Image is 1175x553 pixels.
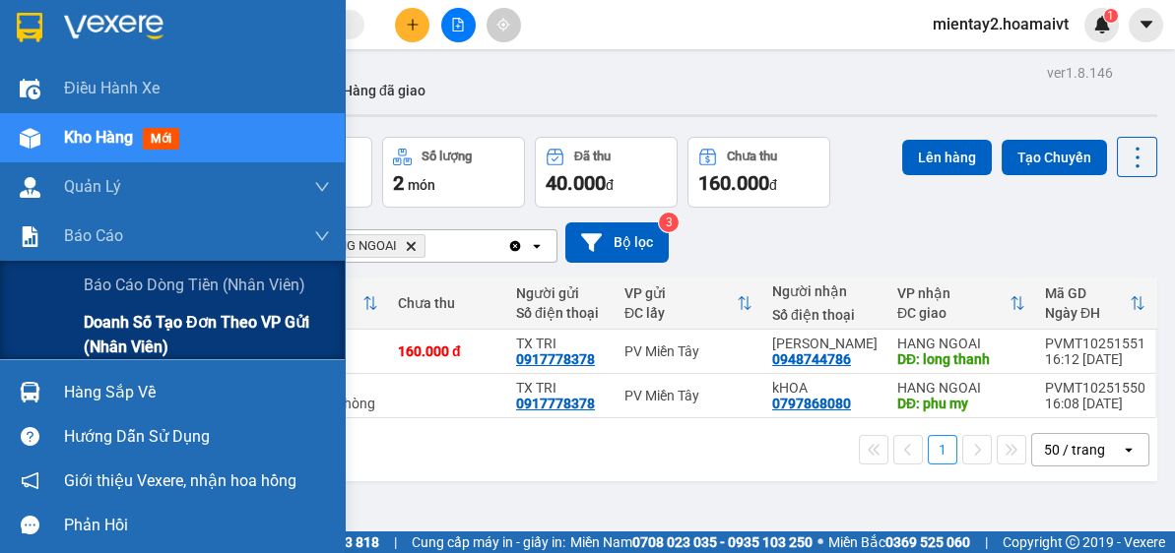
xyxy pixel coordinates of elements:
[574,150,611,163] div: Đã thu
[772,396,851,411] div: 0797868080
[1129,8,1163,42] button: caret-down
[516,336,605,351] div: TX TRI
[828,531,970,553] span: Miền Bắc
[20,177,40,198] img: warehouse-icon
[516,380,605,396] div: TX TRI
[624,343,752,359] div: PV Miền Tây
[64,174,121,199] span: Quản Lý
[687,137,830,208] button: Chưa thu160.000đ
[565,222,669,263] button: Bộ lọc
[1045,351,1145,367] div: 16:12 [DATE]
[64,223,123,248] span: Báo cáo
[615,277,762,330] th: Toggle SortBy
[772,307,878,323] div: Số điện thoại
[21,516,39,534] span: message
[20,128,40,149] img: warehouse-icon
[17,13,42,42] img: logo-vxr
[327,67,441,114] button: Hàng đã giao
[897,396,1025,411] div: DĐ: phu my
[64,511,330,540] div: Phản hồi
[769,177,777,193] span: đ
[606,177,614,193] span: đ
[985,531,988,553] span: |
[20,226,40,247] img: solution-icon
[496,18,510,31] span: aim
[312,234,425,258] span: HANG NGOAI, close by backspace
[429,236,431,256] input: Selected HANG NGOAI.
[772,283,878,299] div: Người nhận
[897,305,1010,321] div: ĐC giao
[1045,285,1130,301] div: Mã GD
[64,468,296,493] span: Giới thiệu Vexere, nhận hoa hồng
[395,8,429,42] button: plus
[20,79,40,99] img: warehouse-icon
[1045,380,1145,396] div: PVMT10251550
[1047,62,1113,84] div: ver 1.8.146
[398,343,496,359] div: 160.000 đ
[84,273,305,297] span: Báo cáo dòng tiền (nhân viên)
[314,228,330,244] span: down
[394,531,397,553] span: |
[1107,9,1114,23] span: 1
[570,531,813,553] span: Miền Nam
[64,76,160,100] span: Điều hành xe
[1104,9,1118,23] sup: 1
[1044,440,1105,460] div: 50 / trang
[917,12,1084,36] span: mientay2.hoamaivt
[1035,277,1155,330] th: Toggle SortBy
[1066,535,1079,549] span: copyright
[928,435,957,464] button: 1
[902,140,992,175] button: Lên hàng
[887,277,1035,330] th: Toggle SortBy
[451,18,465,31] span: file-add
[507,238,523,254] svg: Clear all
[412,531,565,553] span: Cung cấp máy in - giấy in:
[516,305,605,321] div: Số điện thoại
[314,179,330,195] span: down
[1121,442,1137,458] svg: open
[382,137,525,208] button: Số lượng2món
[408,177,435,193] span: món
[21,427,39,446] span: question-circle
[516,351,595,367] div: 0917778378
[624,305,737,321] div: ĐC lấy
[398,295,496,311] div: Chưa thu
[897,380,1025,396] div: HANG NGOAI
[84,310,330,359] span: Doanh số tạo đơn theo VP gửi (nhân viên)
[1093,16,1111,33] img: icon-new-feature
[885,534,970,550] strong: 0369 525 060
[546,171,606,195] span: 40.000
[406,18,420,31] span: plus
[1045,305,1130,321] div: Ngày ĐH
[1138,16,1155,33] span: caret-down
[516,396,595,411] div: 0917778378
[64,128,133,147] span: Kho hàng
[441,8,476,42] button: file-add
[772,380,878,396] div: kHOA
[1045,336,1145,351] div: PVMT10251551
[897,351,1025,367] div: DĐ: long thanh
[659,213,679,232] sup: 3
[624,285,737,301] div: VP gửi
[632,534,813,550] strong: 0708 023 035 - 0935 103 250
[516,285,605,301] div: Người gửi
[20,382,40,402] img: warehouse-icon
[1045,396,1145,411] div: 16:08 [DATE]
[897,285,1010,301] div: VP nhận
[1002,140,1107,175] button: Tạo Chuyến
[624,388,752,403] div: PV Miền Tây
[772,336,878,351] div: Linh
[64,422,330,452] div: Hướng dẫn sử dụng
[535,137,678,208] button: Đã thu40.000đ
[698,171,769,195] span: 160.000
[21,471,39,490] span: notification
[772,351,851,367] div: 0948744786
[817,538,823,546] span: ⚪️
[393,171,404,195] span: 2
[405,240,417,252] svg: Delete
[897,336,1025,351] div: HANG NGOAI
[143,128,179,150] span: mới
[321,238,397,254] span: HANG NGOAI
[529,238,545,254] svg: open
[727,150,777,163] div: Chưa thu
